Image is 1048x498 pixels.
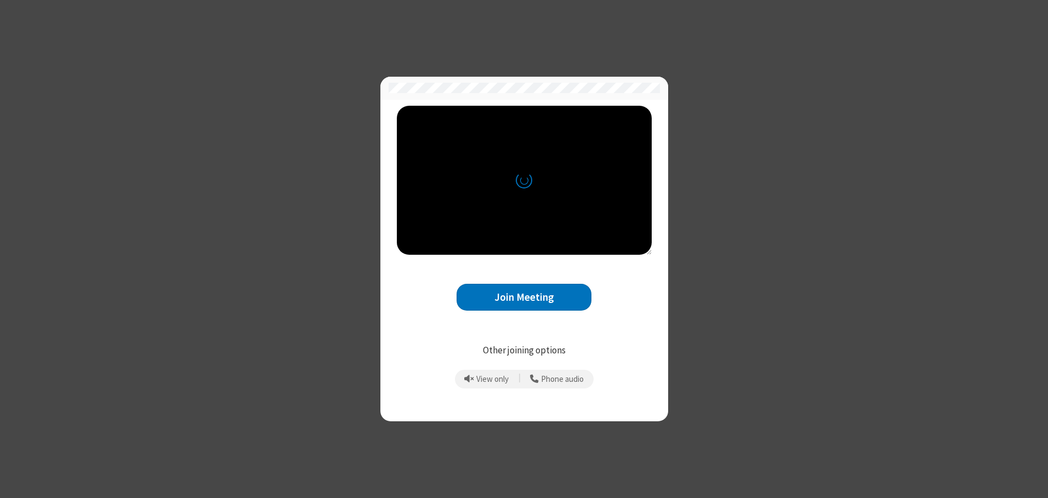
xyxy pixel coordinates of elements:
button: Prevent echo when there is already an active mic and speaker in the room. [460,370,513,388]
p: Other joining options [397,344,652,358]
button: Use your phone for mic and speaker while you view the meeting on this device. [526,370,588,388]
span: View only [476,375,509,384]
span: | [519,371,521,387]
button: Join Meeting [457,284,591,311]
span: Phone audio [541,375,584,384]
